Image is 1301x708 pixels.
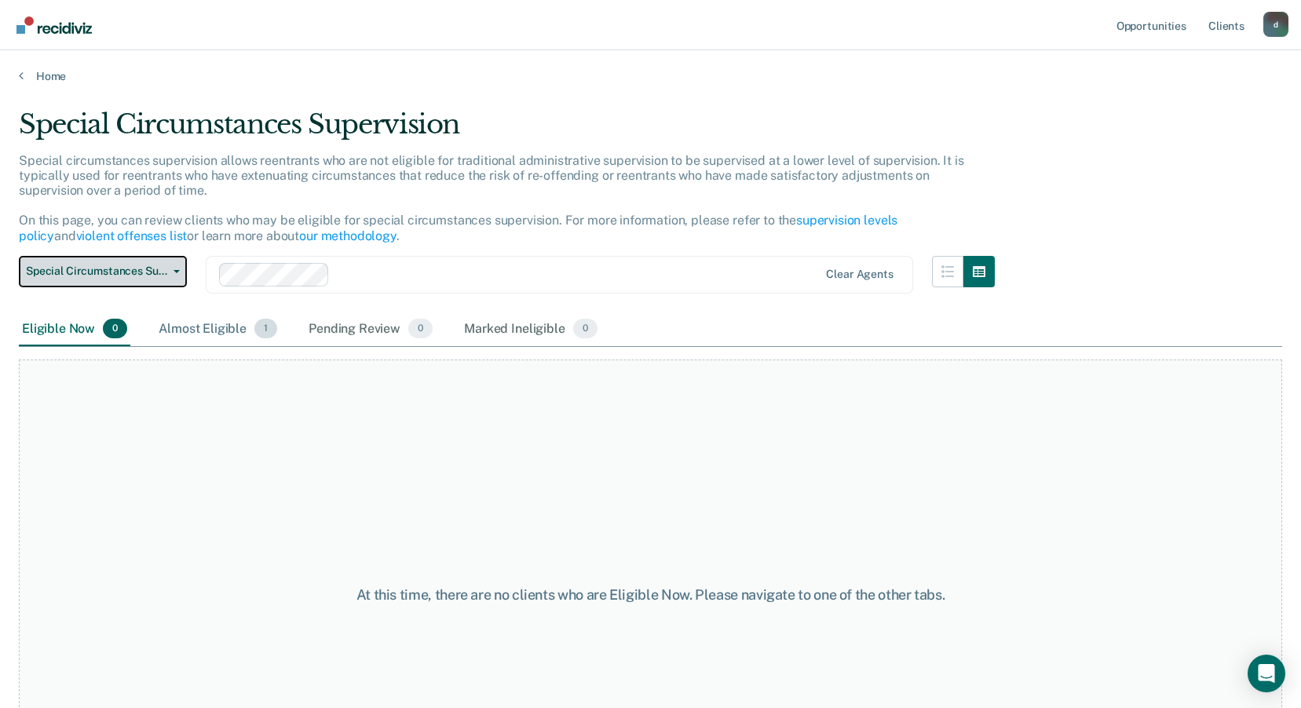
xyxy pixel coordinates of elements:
button: Special Circumstances Supervision [19,256,187,287]
div: d [1263,12,1288,37]
div: Open Intercom Messenger [1248,655,1285,692]
div: At this time, there are no clients who are Eligible Now. Please navigate to one of the other tabs. [335,586,967,604]
a: Home [19,69,1282,83]
div: Clear agents [826,268,893,281]
span: Special Circumstances Supervision [26,265,167,278]
span: 0 [573,319,598,339]
div: Special Circumstances Supervision [19,108,995,153]
a: supervision levels policy [19,213,897,243]
div: Pending Review0 [305,312,436,347]
span: 0 [103,319,127,339]
a: violent offenses list [76,228,188,243]
a: our methodology [299,228,397,243]
div: Eligible Now0 [19,312,130,347]
span: 0 [408,319,433,339]
img: Recidiviz [16,16,92,34]
button: Profile dropdown button [1263,12,1288,37]
div: Marked Ineligible0 [461,312,601,347]
span: 1 [254,319,277,339]
p: Special circumstances supervision allows reentrants who are not eligible for traditional administ... [19,153,964,243]
div: Almost Eligible1 [155,312,280,347]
